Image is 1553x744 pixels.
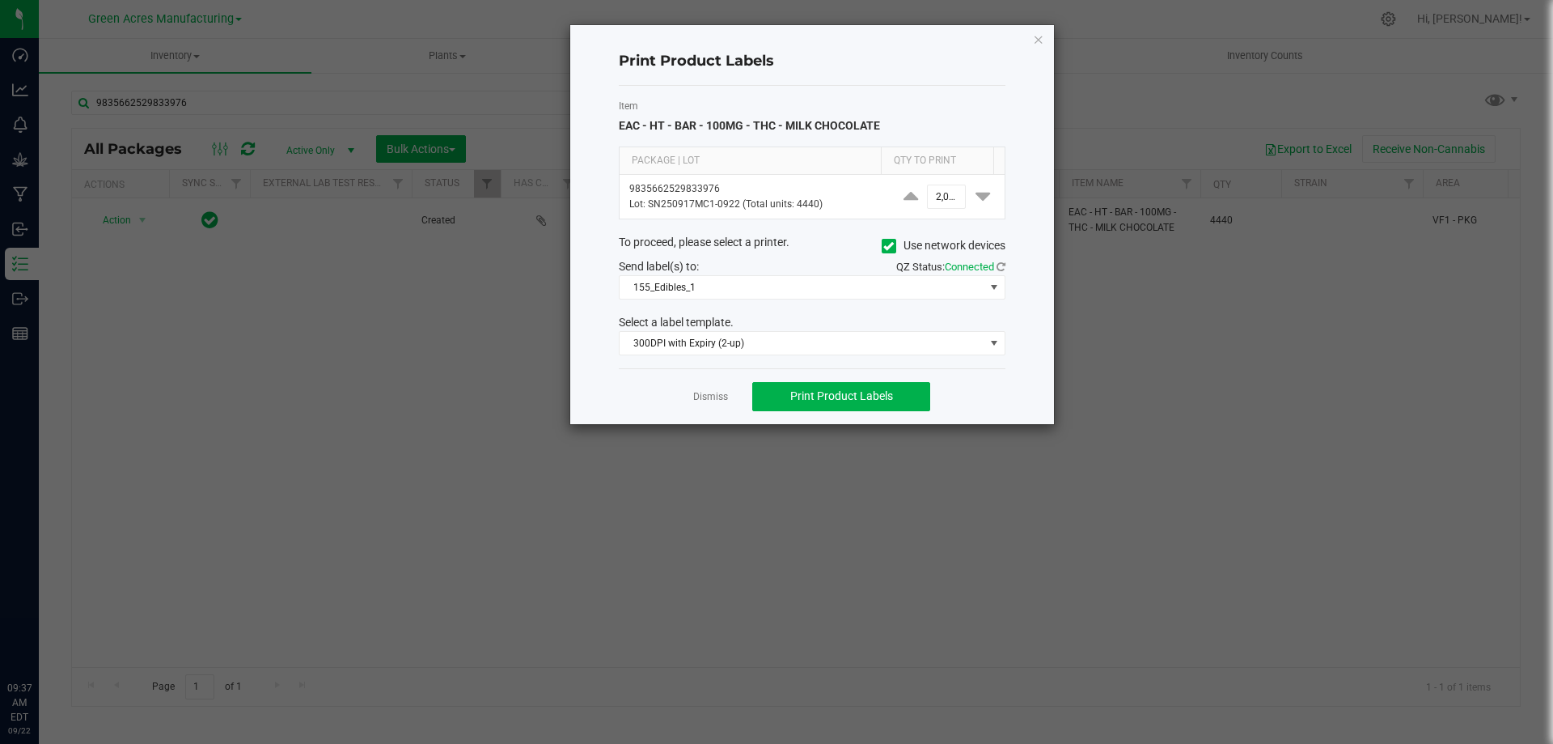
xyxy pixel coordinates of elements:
div: Select a label template. [607,314,1018,331]
span: Print Product Labels [790,389,893,402]
th: Package | Lot [620,147,881,175]
label: Use network devices [882,237,1005,254]
span: Send label(s) to: [619,260,699,273]
a: Dismiss [693,390,728,404]
label: Item [619,99,1005,113]
th: Qty to Print [881,147,993,175]
p: 9835662529833976 [629,181,879,197]
button: Print Product Labels [752,382,930,411]
iframe: Resource center [16,614,65,663]
span: 300DPI with Expiry (2-up) [620,332,984,355]
div: To proceed, please select a printer. [607,234,1018,258]
span: QZ Status: [896,261,1005,273]
p: Lot: SN250917MC1-0922 (Total units: 4440) [629,197,879,212]
span: Connected [945,261,994,273]
span: EAC - HT - BAR - 100MG - THC - MILK CHOCOLATE [619,119,880,132]
span: 155_Edibles_1 [620,276,984,299]
h4: Print Product Labels [619,51,1005,72]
